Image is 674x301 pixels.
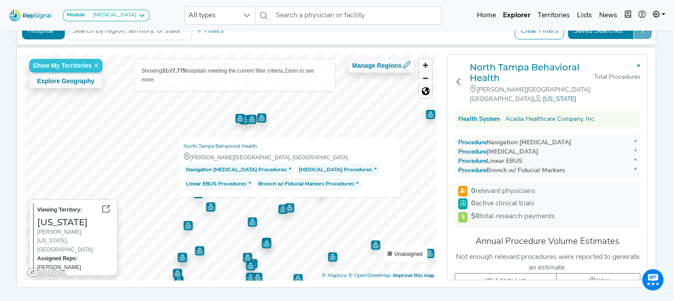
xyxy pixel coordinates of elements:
a: Home [473,7,499,24]
h3: [US_STATE] [37,217,113,228]
b: 31 [162,68,168,74]
b: 7,775 [172,68,186,74]
div: toolbar [455,273,640,289]
a: Mapbox logo [27,267,66,278]
div: Map marker [246,273,255,282]
span: | [533,96,543,103]
span: All types [185,7,238,24]
div: Map marker [173,269,182,278]
div: Bronch w/ Fiducial Markers [458,166,565,175]
input: Search a physician or facility [272,6,441,25]
span: Unassigned [394,251,422,257]
span: Procedure [467,139,487,146]
div: Not enough relevant procedures were reported to generate an estimate. [455,252,640,273]
strong: 0 [471,188,475,195]
button: Notes [556,273,640,289]
a: Acadia Healthcare Company, Inc. [505,115,596,124]
div: Map marker [240,115,249,124]
canvas: Map [24,54,441,285]
button: Clear Filters [515,23,564,39]
span: Procedure [467,158,487,165]
button: Saved Searches [568,23,634,39]
button: Intel Book [621,7,635,24]
div: Linear EBUS [458,157,522,166]
button: Explore Geography [29,74,103,88]
div: [MEDICAL_DATA] [458,147,538,157]
div: [PERSON_NAME], [US_STATE], [GEOGRAPHIC_DATA] [37,228,113,254]
span: Add to List [495,276,526,286]
div: Map marker [174,276,183,285]
span: total research payments [471,213,555,220]
a: Mapbox [322,273,347,278]
span: relevant physicians [471,186,535,197]
div: Map marker [426,110,435,119]
span: Linear EBUS Procedures [186,180,245,189]
div: [PERSON_NAME][GEOGRAPHIC_DATA], [GEOGRAPHIC_DATA] [470,85,594,104]
button: Zoom out [419,72,432,85]
a: Explorer [499,7,534,24]
div: Map marker [247,115,257,124]
div: [PERSON_NAME][GEOGRAPHIC_DATA], [GEOGRAPHIC_DATA] [183,153,396,162]
div: Map marker [257,113,266,123]
div: Map marker [248,259,257,268]
div: Map marker [243,253,252,262]
div: Map marker [262,239,271,248]
button: Manage Regions [348,59,414,73]
div: [MEDICAL_DATA] [89,12,136,19]
span: Bronch w/ Fiducial Markers Procedures [258,180,353,189]
button: Reset bearing to north [419,85,432,97]
div: Map marker [371,240,380,250]
div: Map marker [235,114,245,123]
div: Map marker [425,249,434,258]
a: Map feedback [393,273,434,278]
div: Total Procedures [594,73,640,82]
span: active clinical trials [471,198,534,209]
span: Showing of hospitals meeting the current filter criteria. [142,68,284,74]
div: Map marker [178,253,187,262]
input: Search by region, territory, or state [72,26,187,36]
span: Zoom to see more. [142,68,314,83]
span: [MEDICAL_DATA] Procedures [298,166,371,174]
div: Health System [458,115,500,124]
div: Map marker [206,202,215,212]
button: Zoom in [419,59,432,72]
strong: Assigned Reps: [37,255,78,262]
button: Show My Territories [29,59,103,73]
div: Map marker [278,205,288,214]
span: Navigation [MEDICAL_DATA] Procedures [186,166,286,174]
a: Lists [573,7,596,24]
strong: Module [67,12,85,18]
label: Viewing Territory: [37,205,82,214]
div: Navigation [MEDICAL_DATA] [458,138,571,147]
strong: $0 [471,213,480,220]
span: Reset zoom [419,85,432,97]
div: Annual Procedure Volume Estimates [455,235,640,248]
button: Go to territory page [98,203,113,217]
div: [PERSON_NAME] [37,254,113,272]
div: Map marker [328,252,337,262]
span: Notes [593,278,609,284]
button: Module[MEDICAL_DATA] [63,10,149,21]
div: Map marker [253,273,262,282]
div: Map marker [194,189,203,198]
button: Filters [193,23,226,39]
span: Procedure [467,167,487,174]
div: Map marker [262,238,271,247]
div: Map marker [293,274,303,283]
strong: 0 [471,200,475,207]
a: [US_STATE] [543,96,576,103]
a: News [596,7,621,24]
div: Map marker [246,261,255,270]
a: North Tampa Behavioral Health [183,142,257,151]
div: Map marker [195,246,204,255]
div: Map marker [183,221,193,230]
a: OpenStreetMap [348,273,391,278]
div: Map marker [285,203,294,212]
span: Procedure [467,149,487,155]
a: North Tampa Behavioral Health [470,62,594,83]
a: Territories [534,7,573,24]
